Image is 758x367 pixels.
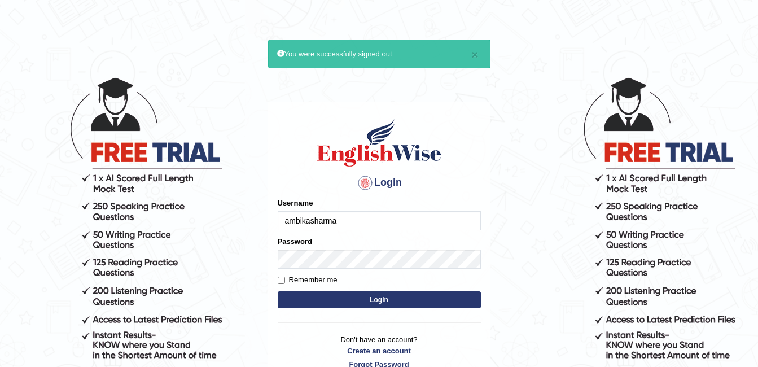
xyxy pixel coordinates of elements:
button: Login [278,291,481,308]
label: Remember me [278,274,338,286]
label: Password [278,236,312,247]
img: Logo of English Wise sign in for intelligent practice with AI [315,117,444,168]
div: You were successfully signed out [268,40,490,68]
label: Username [278,198,313,208]
a: Create an account [278,346,481,356]
button: × [471,49,478,60]
input: Remember me [278,277,285,284]
h4: Login [278,174,481,192]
